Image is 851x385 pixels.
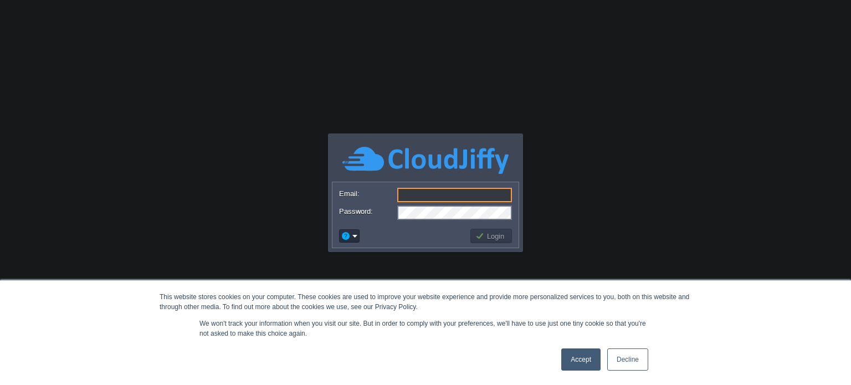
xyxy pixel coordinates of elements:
[475,231,507,241] button: Login
[199,319,652,338] p: We won't track your information when you visit our site. But in order to comply with your prefere...
[339,206,396,217] label: Password:
[607,348,648,371] a: Decline
[342,145,509,176] img: CloudJiffy
[339,188,396,199] label: Email:
[561,348,601,371] a: Accept
[160,292,691,312] div: This website stores cookies on your computer. These cookies are used to improve your website expe...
